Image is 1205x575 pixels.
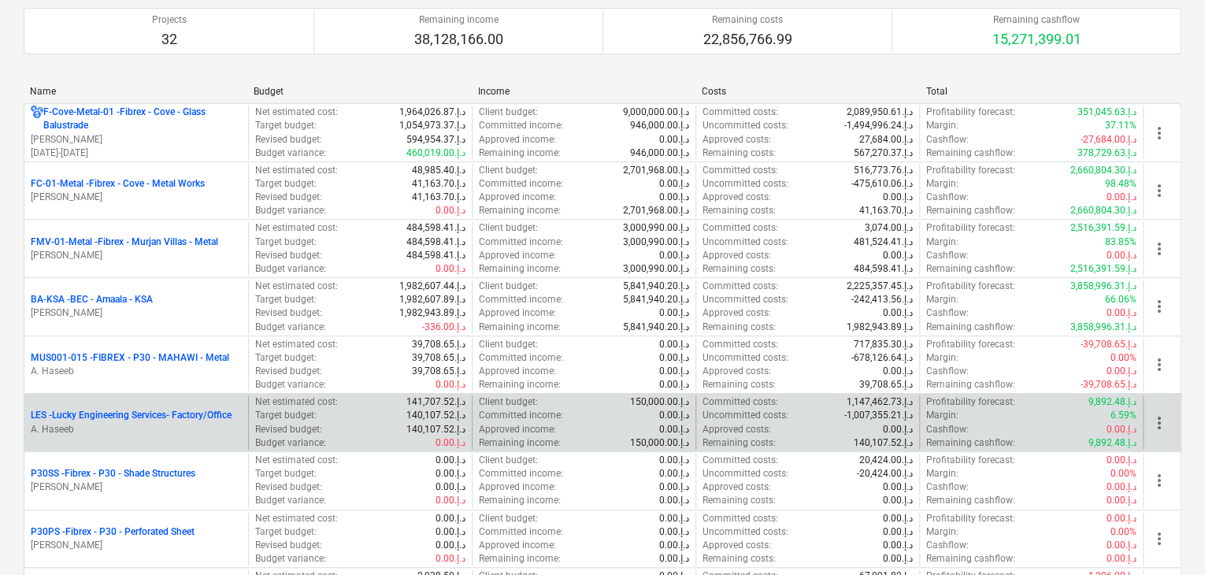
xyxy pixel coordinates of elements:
div: Name [30,86,241,97]
p: 39,708.65د.إ.‏ [412,351,465,365]
p: 0.00د.إ.‏ [659,306,689,320]
p: 9,892.48د.إ.‏ [1088,395,1136,409]
p: P30SS - Fibrex - P30 - Shade Structures [31,467,195,480]
p: Approved income : [479,365,556,378]
p: BA-KSA - BEC - Amaala - KSA [31,293,153,306]
p: Profitability forecast : [926,512,1015,525]
p: Committed costs : [703,395,778,409]
p: Approved costs : [703,249,771,262]
p: Remaining income : [479,378,561,391]
p: Margin : [926,119,958,132]
p: 37.11% [1105,119,1136,132]
p: Approved costs : [703,191,771,204]
p: Remaining cashflow : [926,204,1015,217]
p: 567,270.37د.إ.‏ [854,147,913,160]
p: [PERSON_NAME] [31,539,242,552]
p: Remaining cashflow : [926,436,1015,450]
p: Revised budget : [255,480,322,494]
p: 0.00د.إ.‏ [659,480,689,494]
p: Remaining cashflow [992,13,1081,27]
p: 0.00د.إ.‏ [659,423,689,436]
p: Net estimated cost : [255,221,338,235]
p: Uncommitted costs : [703,467,788,480]
p: 1,964,026.87د.إ.‏ [399,106,465,119]
p: Remaining cashflow : [926,262,1015,276]
p: 0.00د.إ.‏ [1107,512,1136,525]
div: Project has multi currencies enabled [31,106,43,132]
p: Budget variance : [255,436,326,450]
p: Budget variance : [255,321,326,334]
p: Committed costs : [703,338,778,351]
p: 2,225,357.45د.إ.‏ [847,280,913,293]
p: Client budget : [479,338,538,351]
p: Margin : [926,177,958,191]
p: Approved income : [479,480,556,494]
p: 140,107.52د.إ.‏ [406,423,465,436]
p: Profitability forecast : [926,280,1015,293]
p: Target budget : [255,293,317,306]
p: Margin : [926,525,958,539]
div: Chat Widget [1126,499,1205,575]
p: 0.00% [1110,351,1136,365]
p: Committed costs : [703,280,778,293]
p: 41,163.70د.إ.‏ [412,191,465,204]
p: Committed costs : [703,164,778,177]
p: 5,841,940.20د.إ.‏ [623,321,689,334]
p: 0.00% [1110,467,1136,480]
p: -475,610.06د.إ.‏ [851,177,913,191]
p: 39,708.65د.إ.‏ [412,365,465,378]
p: 2,089,950.61د.إ.‏ [847,106,913,119]
p: 0.00د.إ.‏ [1107,539,1136,552]
p: Budget variance : [255,378,326,391]
p: Profitability forecast : [926,338,1015,351]
p: -39,708.65د.إ.‏ [1081,378,1136,391]
p: 0.00د.إ.‏ [659,454,689,467]
p: Remaining income : [479,552,561,566]
p: FC-01-Metal - Fibrex - Cove - Metal Works [31,177,205,191]
p: Budget variance : [255,204,326,217]
p: Cashflow : [926,191,969,204]
p: Revised budget : [255,249,322,262]
p: Committed costs : [703,106,778,119]
p: Uncommitted costs : [703,351,788,365]
span: more_vert [1150,355,1169,374]
p: 66.06% [1105,293,1136,306]
p: 484,598.41د.إ.‏ [406,249,465,262]
p: Budget variance : [255,552,326,566]
p: 0.00د.إ.‏ [1107,494,1136,507]
p: 0.00د.إ.‏ [1107,454,1136,467]
p: 3,000,990.00د.إ.‏ [623,221,689,235]
p: 2,701,968.00د.إ.‏ [623,164,689,177]
p: Revised budget : [255,133,322,147]
p: Remaining costs : [703,147,776,160]
p: 0.00د.إ.‏ [436,436,465,450]
p: 0.00د.إ.‏ [1107,249,1136,262]
p: Committed costs : [703,512,778,525]
p: 3,858,996.31د.إ.‏ [1070,321,1136,334]
p: Uncommitted costs : [703,119,788,132]
p: 140,107.52د.إ.‏ [406,409,465,422]
p: 0.00د.إ.‏ [883,365,913,378]
p: Approved income : [479,191,556,204]
p: 481,524.41د.إ.‏ [854,236,913,249]
p: 22,856,766.99 [703,30,792,49]
p: 1,982,943.89د.إ.‏ [847,321,913,334]
p: Net estimated cost : [255,338,338,351]
p: 0.00د.إ.‏ [1107,306,1136,320]
p: Remaining costs : [703,436,776,450]
p: 0.00د.إ.‏ [659,338,689,351]
p: 0.00د.إ.‏ [659,351,689,365]
p: Approved costs : [703,133,771,147]
p: 27,684.00د.إ.‏ [859,133,913,147]
p: Margin : [926,293,958,306]
div: Budget [254,86,465,97]
p: Budget variance : [255,262,326,276]
div: P30PS -Fibrex - P30 - Perforated Sheet[PERSON_NAME] [31,525,242,552]
p: Remaining income [414,13,503,27]
p: Remaining costs : [703,204,776,217]
p: Target budget : [255,119,317,132]
p: Uncommitted costs : [703,236,788,249]
p: Remaining costs : [703,321,776,334]
p: Committed costs : [703,454,778,467]
p: Approved costs : [703,306,771,320]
